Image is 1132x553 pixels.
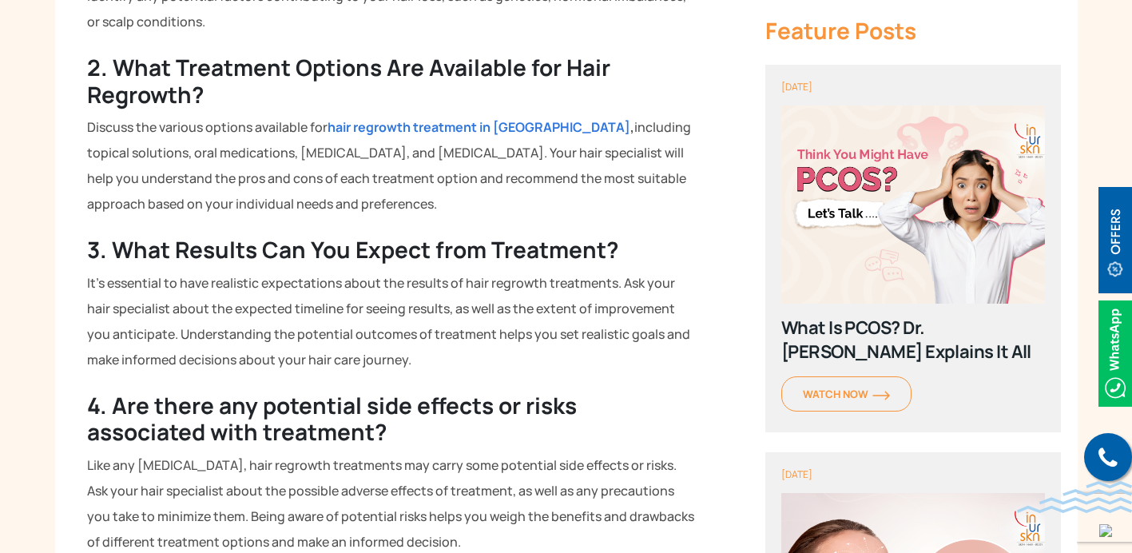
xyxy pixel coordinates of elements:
strong: 2. What Treatment Options Are Available for Hair Regrowth? [87,52,610,109]
img: poster [781,105,1046,304]
img: up-blue-arrow.svg [1099,524,1112,537]
div: [DATE] [781,81,1046,93]
a: Whatsappicon [1098,344,1132,361]
a: Watch Noworange-arrow [781,376,912,412]
strong: 4. Are there any potential side effects or risks associated with treatment? [87,390,577,448]
img: bluewave [1017,481,1132,513]
span: Watch Now [803,387,890,401]
img: Whatsappicon [1098,300,1132,407]
strong: 3. What Results Can You Expect from Treatment? [87,234,618,265]
div: [DATE] [781,468,1046,481]
p: Discuss the various options available for including topical solutions, oral medications, [MEDICAL... [87,114,698,217]
div: What Is PCOS? Dr. [PERSON_NAME] Explains It All [781,316,1046,364]
div: Feature Posts [765,16,1062,45]
img: orange-arrow [872,390,890,400]
p: It’s essential to have realistic expectations about the results of hair regrowth treatments. Ask ... [87,270,698,372]
img: offerBt [1098,187,1132,293]
strong: , [328,118,634,136]
a: hair regrowth treatment in [GEOGRAPHIC_DATA] [328,118,630,136]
